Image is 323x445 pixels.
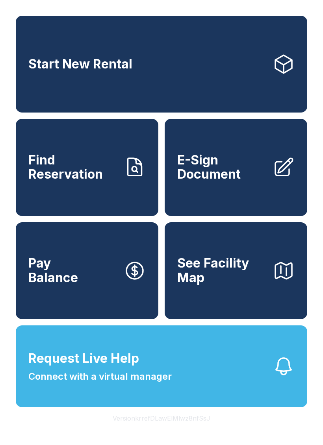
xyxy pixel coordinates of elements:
span: E-Sign Document [177,153,266,182]
button: PayBalance [16,222,158,319]
button: VersionkrrefDLawElMlwz8nfSsJ [106,407,217,429]
a: E-Sign Document [165,119,307,216]
span: Find Reservation [28,153,117,182]
span: Start New Rental [28,57,132,72]
span: Request Live Help [28,349,139,368]
span: Pay Balance [28,256,78,285]
a: Start New Rental [16,16,307,113]
span: See Facility Map [177,256,266,285]
span: Connect with a virtual manager [28,369,172,384]
button: See Facility Map [165,222,307,319]
a: Find Reservation [16,119,158,216]
button: Request Live HelpConnect with a virtual manager [16,325,307,407]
